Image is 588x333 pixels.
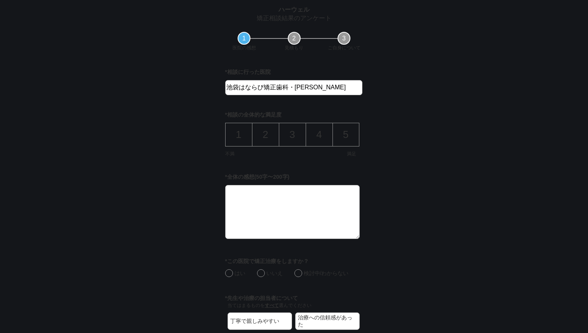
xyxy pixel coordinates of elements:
[332,123,359,146] label: 5
[328,45,360,51] div: ご自身について
[221,5,367,23] h1: ハーウェル
[294,269,302,277] input: 検討中/わからない
[285,45,303,51] div: 見積もり
[338,32,350,45] div: 3
[225,123,252,146] label: 1
[257,15,331,21] span: 矯正相談結果のアンケート
[225,294,367,302] label: *先生や治療の担当者について
[257,269,265,277] input: いいえ
[294,270,349,276] label: 検討中/わからない
[225,68,367,76] label: *相談に行った医院
[279,123,306,146] label: 3
[225,173,367,181] label: *全体の感想(50字〜200字)
[225,270,245,276] label: はい
[295,312,360,330] button: 治療への信頼感があった
[347,150,356,157] span: 満足
[306,123,332,146] label: 4
[227,312,292,330] button: 丁寧で親しみやすい
[225,269,233,277] input: はい
[227,302,311,309] p: 当てはまるものを 選んでください
[238,32,250,45] div: 1
[225,257,367,265] label: *この医院で矯正治療をしますか？
[265,303,279,308] span: すべて
[257,270,283,276] label: いいえ
[233,45,256,51] div: 医院の感想
[288,32,301,45] div: 2
[252,123,279,146] label: 2
[225,150,234,157] span: 不満
[225,111,367,119] label: *相談の全体的な満足度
